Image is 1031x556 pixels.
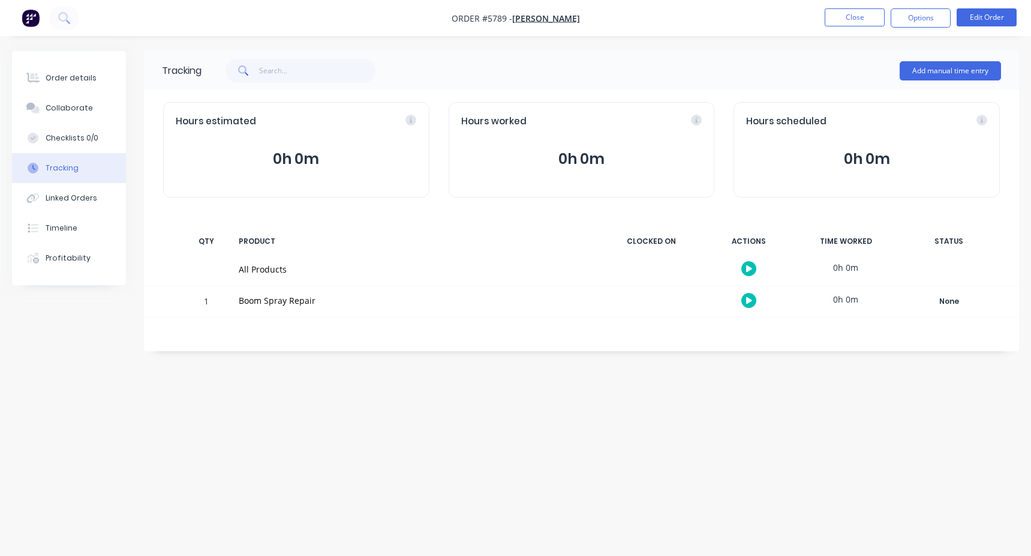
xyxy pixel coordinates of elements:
button: Edit Order [957,8,1017,26]
div: STATUS [898,229,1000,254]
button: Order details [12,63,126,93]
div: Order details [46,73,97,83]
span: Hours estimated [176,115,256,128]
div: Collaborate [46,103,93,113]
div: ACTIONS [704,229,793,254]
div: Boom Spray Repair [239,294,592,307]
button: Tracking [12,153,126,183]
div: Checklists 0/0 [46,133,98,144]
div: PRODUCT [232,229,599,254]
span: Hours scheduled [746,115,826,128]
button: Collaborate [12,93,126,123]
img: Factory [22,9,40,27]
div: 0h 0m [801,286,891,313]
button: Linked Orders [12,183,126,213]
button: Close [825,8,885,26]
div: Tracking [162,64,202,78]
div: None [906,294,992,309]
div: QTY [188,229,224,254]
div: Profitability [46,253,91,264]
div: TIME WORKED [801,229,891,254]
div: 0h 0m [801,254,891,281]
a: [PERSON_NAME] [512,13,580,24]
button: 0h 0m [461,148,702,171]
button: 0h 0m [746,148,987,171]
div: All Products [239,263,592,276]
button: Options [891,8,951,28]
button: Checklists 0/0 [12,123,126,153]
input: Search... [259,59,376,83]
div: Linked Orders [46,193,97,204]
div: Timeline [46,223,77,234]
button: Timeline [12,213,126,243]
span: Order #5789 - [452,13,512,24]
button: 0h 0m [176,148,417,171]
button: Profitability [12,243,126,273]
button: Add manual time entry [900,61,1001,80]
div: 1 [188,288,224,317]
div: CLOCKED ON [606,229,696,254]
button: None [905,293,993,310]
span: Hours worked [461,115,527,128]
div: Tracking [46,163,79,174]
